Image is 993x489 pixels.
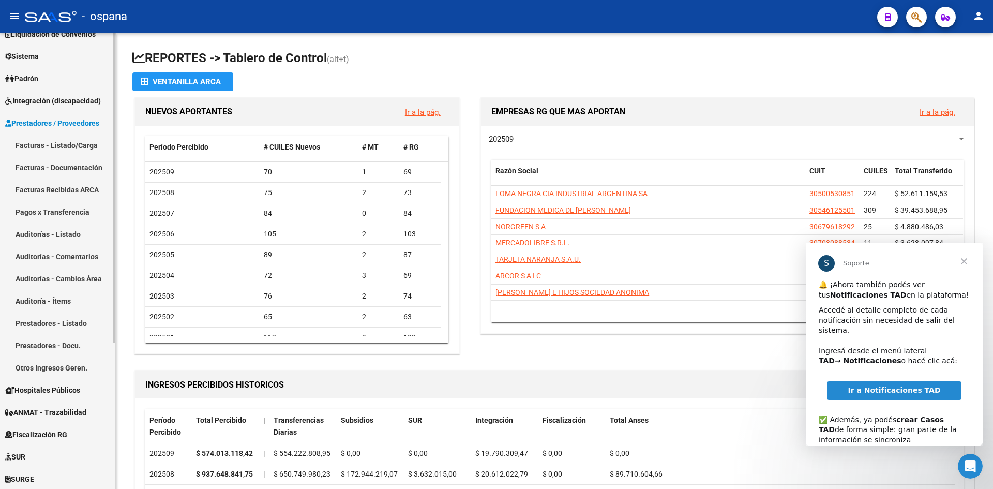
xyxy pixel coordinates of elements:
[911,102,964,122] button: Ir a la pág.
[274,416,324,436] span: Transferencias Diarias
[495,255,581,263] span: TARJETA NARANJA S.A.U.
[263,470,265,478] span: |
[362,249,395,261] div: 2
[408,470,457,478] span: $ 3.632.015,00
[495,272,541,280] span: ARCOR S A I C
[149,448,188,460] div: 202509
[864,206,876,214] span: 309
[269,409,337,443] datatable-header-cell: Transferencias Diarias
[397,102,449,122] button: Ir a la pág.
[403,228,437,240] div: 103
[958,454,983,479] iframe: Intercom live chat
[145,409,192,443] datatable-header-cell: Período Percibido
[149,271,174,279] span: 202504
[495,189,648,198] span: LOMA NEGRA CIA INDUSTRIAL ARGENTINA SA
[196,470,253,478] strong: $ 937.648.841,75
[920,108,955,117] a: Ir a la pág.
[495,288,649,297] span: [PERSON_NAME] E HIJOS SOCIEDAD ANONIMA
[5,51,39,62] span: Sistema
[543,416,586,424] span: Fiscalización
[263,416,265,424] span: |
[403,290,437,302] div: 74
[606,409,955,443] datatable-header-cell: Total Anses
[610,470,663,478] span: $ 89.710.604,66
[362,208,395,219] div: 0
[864,167,888,175] span: CUILES
[5,117,99,129] span: Prestadores / Proveedores
[895,189,947,198] span: $ 52.611.159,53
[895,206,947,214] span: $ 39.453.688,95
[82,5,127,28] span: - ospana
[132,50,976,68] h1: REPORTES -> Tablero de Control
[805,160,860,194] datatable-header-cell: CUIT
[145,380,284,390] span: INGRESOS PERCIBIDOS HISTORICOS
[8,10,21,22] mat-icon: menu
[471,409,538,443] datatable-header-cell: Integración
[972,10,985,22] mat-icon: person
[149,333,174,342] span: 202501
[149,168,174,176] span: 202509
[543,470,562,478] span: $ 0,00
[475,416,513,424] span: Integración
[132,72,233,91] button: Ventanilla ARCA
[408,449,428,457] span: $ 0,00
[341,470,398,478] span: $ 172.944.219,07
[149,468,188,480] div: 202508
[403,249,437,261] div: 87
[403,166,437,178] div: 69
[362,166,395,178] div: 1
[264,332,354,344] div: 112
[362,228,395,240] div: 2
[495,206,631,214] span: FUNDACION MEDICA DE [PERSON_NAME]
[264,270,354,281] div: 72
[895,239,943,247] span: $ 3.623.097,84
[264,311,354,323] div: 65
[5,73,38,84] span: Padrón
[403,187,437,199] div: 73
[610,416,649,424] span: Total Anses
[806,243,983,446] iframe: Intercom live chat mensaje
[895,223,943,231] span: $ 4.880.486,03
[337,409,404,443] datatable-header-cell: Subsidios
[399,136,441,158] datatable-header-cell: # RG
[809,223,855,231] span: 30679618292
[5,429,67,440] span: Fiscalización RG
[475,470,528,478] span: $ 20.612.022,79
[259,409,269,443] datatable-header-cell: |
[864,189,876,198] span: 224
[403,270,437,281] div: 69
[404,409,471,443] datatable-header-cell: SUR
[264,208,354,219] div: 84
[196,416,246,424] span: Total Percibido
[408,416,422,424] span: SUR
[149,292,174,300] span: 202503
[809,239,855,247] span: 30703088534
[192,409,259,443] datatable-header-cell: Total Percibido
[895,167,952,175] span: Total Transferido
[5,451,25,463] span: SUR
[864,223,872,231] span: 25
[891,160,963,194] datatable-header-cell: Total Transferido
[403,332,437,344] div: 103
[403,311,437,323] div: 63
[141,72,225,91] div: Ventanilla ARCA
[495,223,546,231] span: NORGREEN S A
[495,239,570,247] span: MERCADOLIBRE S.R.L.
[196,449,253,457] strong: $ 574.013.118,42
[475,449,528,457] span: $ 19.790.309,47
[341,449,360,457] span: $ 0,00
[264,249,354,261] div: 89
[809,189,855,198] span: 30500530851
[264,143,320,151] span: # CUILES Nuevos
[362,270,395,281] div: 3
[264,166,354,178] div: 70
[5,473,34,485] span: SURGE
[489,135,514,144] span: 202509
[327,54,349,64] span: (alt+t)
[362,311,395,323] div: 2
[362,143,379,151] span: # MT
